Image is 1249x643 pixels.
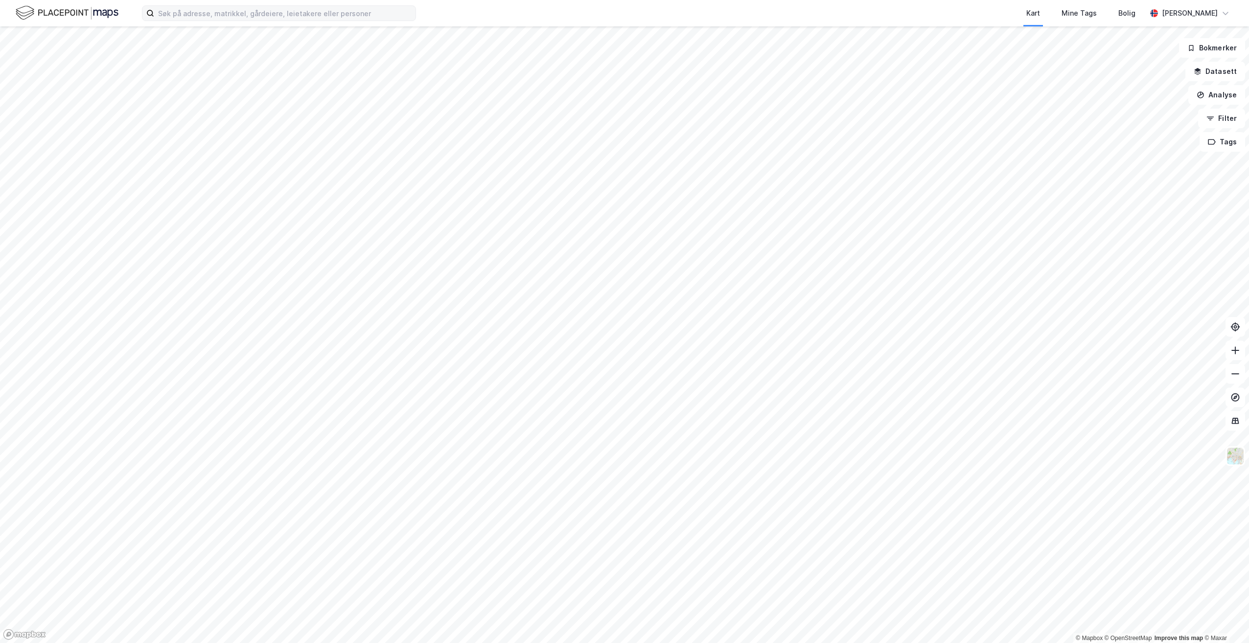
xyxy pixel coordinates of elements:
div: Bolig [1118,7,1135,19]
img: logo.f888ab2527a4732fd821a326f86c7f29.svg [16,4,118,22]
div: [PERSON_NAME] [1162,7,1218,19]
div: Mine Tags [1062,7,1097,19]
input: Søk på adresse, matrikkel, gårdeiere, leietakere eller personer [154,6,416,21]
iframe: Chat Widget [1200,596,1249,643]
div: Kart [1026,7,1040,19]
